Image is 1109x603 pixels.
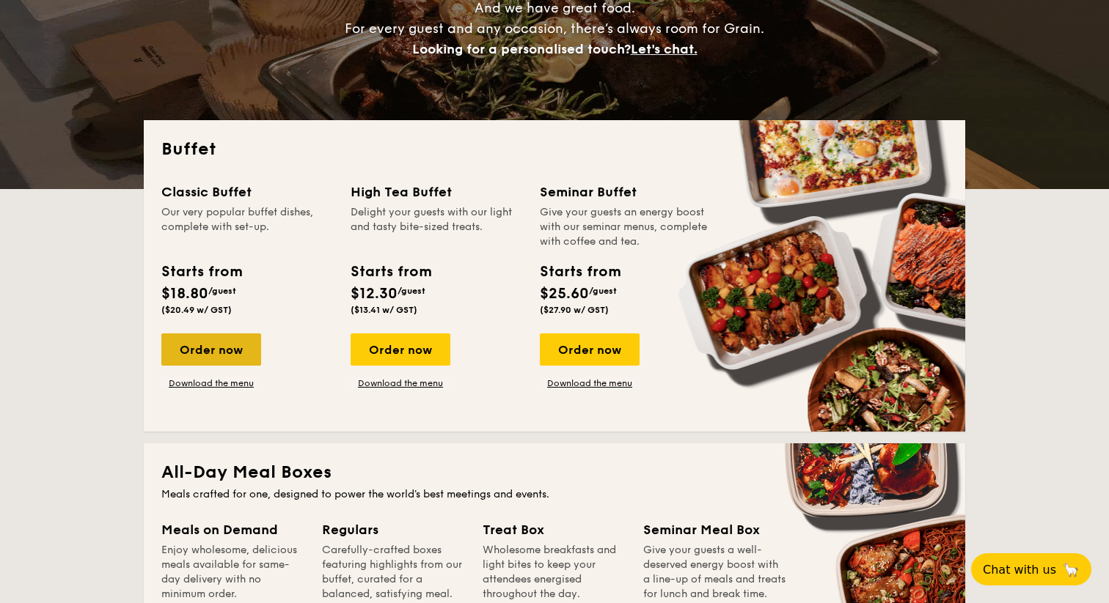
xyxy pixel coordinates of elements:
a: Download the menu [540,377,640,389]
button: Chat with us🦙 [971,553,1091,585]
span: ($13.41 w/ GST) [351,305,417,315]
div: Regulars [322,519,465,540]
div: Delight your guests with our light and tasty bite-sized treats. [351,205,522,249]
a: Download the menu [161,377,261,389]
span: /guest [208,286,236,296]
div: Seminar Buffet [540,182,711,202]
span: Chat with us [983,563,1056,577]
span: $18.80 [161,285,208,303]
div: Give your guests a well-deserved energy boost with a line-up of meals and treats for lunch and br... [643,543,786,602]
div: Classic Buffet [161,182,333,202]
div: Order now [540,333,640,366]
span: $12.30 [351,285,398,303]
div: Starts from [540,261,620,283]
span: ($27.90 w/ GST) [540,305,609,315]
div: Order now [351,333,450,366]
div: Seminar Meal Box [643,519,786,540]
div: Our very popular buffet dishes, complete with set-up. [161,205,333,249]
span: /guest [589,286,617,296]
div: Carefully-crafted boxes featuring highlights from our buffet, curated for a balanced, satisfying ... [322,543,465,602]
div: Meals on Demand [161,519,304,540]
span: 🦙 [1062,561,1080,578]
div: High Tea Buffet [351,182,522,202]
div: Starts from [351,261,431,283]
h2: All-Day Meal Boxes [161,461,948,484]
div: Meals crafted for one, designed to power the world's best meetings and events. [161,487,948,502]
span: Looking for a personalised touch? [412,41,631,57]
span: ($20.49 w/ GST) [161,305,232,315]
span: Let's chat. [631,41,698,57]
div: Give your guests an energy boost with our seminar menus, complete with coffee and tea. [540,205,711,249]
div: Wholesome breakfasts and light bites to keep your attendees energised throughout the day. [483,543,626,602]
div: Treat Box [483,519,626,540]
h2: Buffet [161,138,948,161]
div: Enjoy wholesome, delicious meals available for same-day delivery with no minimum order. [161,543,304,602]
div: Starts from [161,261,241,283]
span: /guest [398,286,425,296]
div: Order now [161,333,261,366]
a: Download the menu [351,377,450,389]
span: $25.60 [540,285,589,303]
